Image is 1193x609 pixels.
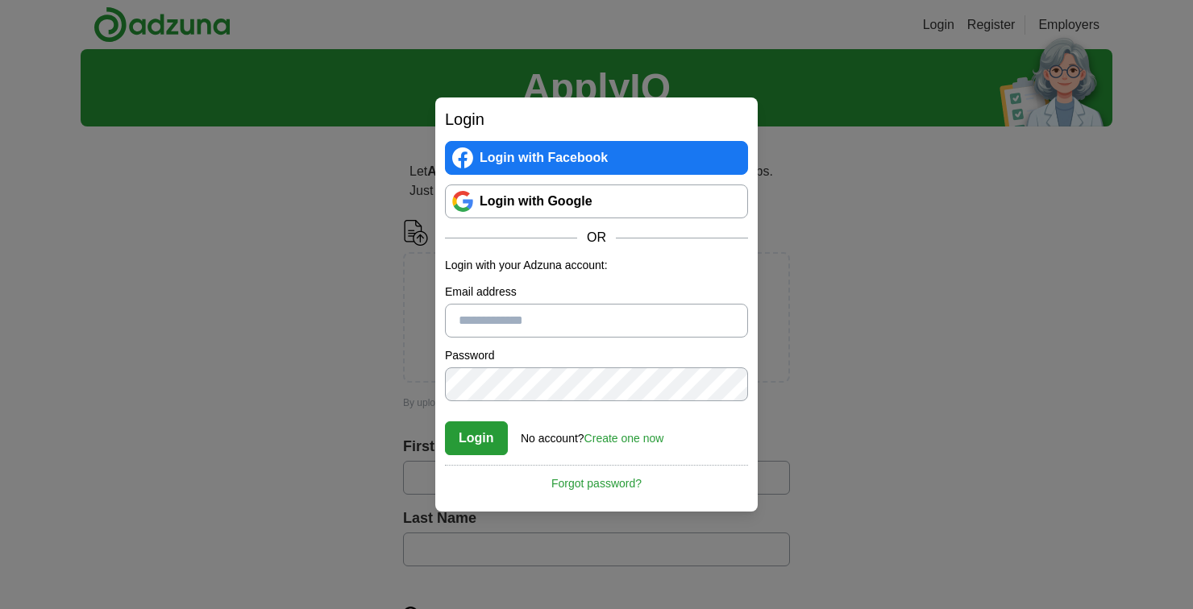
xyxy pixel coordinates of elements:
a: Forgot password? [445,465,748,492]
h2: Login [445,107,748,131]
label: Password [445,347,748,364]
a: Create one now [584,432,664,445]
button: Login [445,421,508,455]
p: Login with your Adzuna account: [445,257,748,274]
a: Login with Facebook [445,141,748,175]
a: Login with Google [445,184,748,218]
label: Email address [445,284,748,300]
div: No account? [521,420,663,447]
span: OR [577,228,616,247]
